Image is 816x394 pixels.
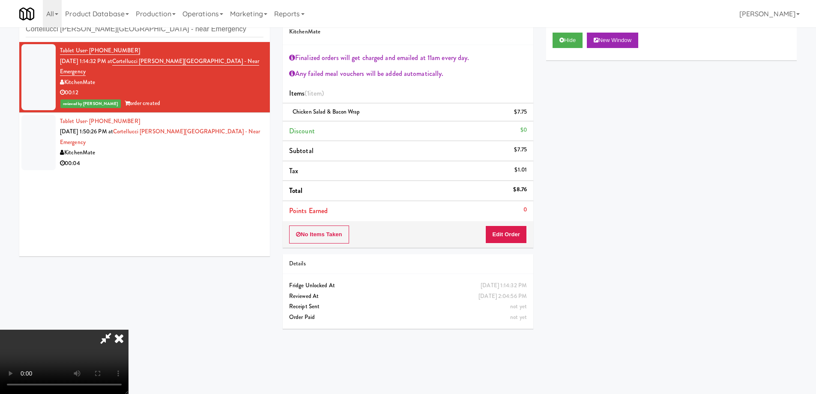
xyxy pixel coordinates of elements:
button: New Window [587,33,638,48]
div: Reviewed At [289,291,527,302]
span: Chicken Salad & Bacon Wrap [293,108,360,116]
a: Tablet User· [PHONE_NUMBER] [60,117,140,125]
button: No Items Taken [289,226,349,244]
span: reviewed by [PERSON_NAME] [60,99,121,108]
div: 0 [523,205,527,215]
div: Finalized orders will get charged and emailed at 11am every day. [289,51,527,64]
a: Tablet User· [PHONE_NUMBER] [60,46,140,55]
span: [DATE] 1:50:26 PM at [60,127,113,135]
input: Search vision orders [26,21,263,37]
li: Tablet User· [PHONE_NUMBER][DATE] 1:50:26 PM atCortellucci [PERSON_NAME][GEOGRAPHIC_DATA] - near ... [19,113,270,172]
div: $8.76 [513,184,527,195]
div: $0 [520,125,527,135]
span: Items [289,88,324,98]
div: $7.75 [514,107,527,117]
a: Cortellucci [PERSON_NAME][GEOGRAPHIC_DATA] - near Emergency [60,57,259,76]
img: Micromart [19,6,34,21]
span: not yet [510,302,527,310]
div: KitchenMate [60,147,263,158]
div: Order Paid [289,312,527,323]
span: Discount [289,126,315,136]
div: Fridge Unlocked At [289,280,527,291]
div: [DATE] 1:14:32 PM [481,280,527,291]
div: 00:04 [60,158,263,169]
div: $7.75 [514,144,527,155]
span: [DATE] 1:14:32 PM at [60,57,112,65]
ng-pluralize: item [309,88,322,98]
span: Total [289,186,303,195]
span: · [PHONE_NUMBER] [87,117,140,125]
div: Receipt Sent [289,301,527,312]
button: Hide [553,33,583,48]
div: 00:12 [60,87,263,98]
div: KitchenMate [60,77,263,88]
span: not yet [510,313,527,321]
span: (1 ) [305,88,324,98]
div: $1.01 [514,165,527,175]
span: Tax [289,166,298,176]
span: · [PHONE_NUMBER] [87,46,140,54]
span: Points Earned [289,206,328,216]
h5: KitchenMate [289,29,527,35]
a: Cortellucci [PERSON_NAME][GEOGRAPHIC_DATA] - near Emergency [60,127,260,146]
span: order created [125,99,160,107]
span: Subtotal [289,146,314,156]
div: [DATE] 2:04:56 PM [478,291,527,302]
div: Any failed meal vouchers will be added automatically. [289,67,527,80]
li: Tablet User· [PHONE_NUMBER][DATE] 1:14:32 PM atCortellucci [PERSON_NAME][GEOGRAPHIC_DATA] - near ... [19,42,270,113]
button: Edit Order [485,226,527,244]
div: Details [289,259,527,269]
